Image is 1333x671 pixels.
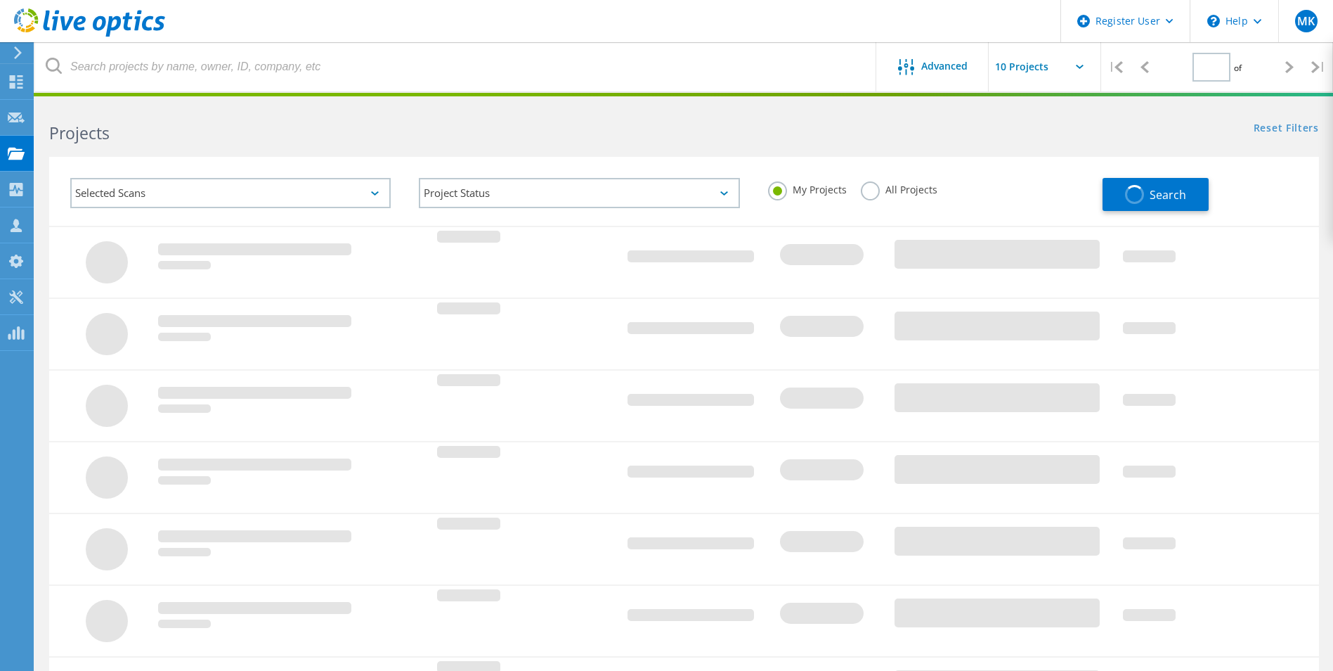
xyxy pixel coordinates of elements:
[14,30,165,39] a: Live Optics Dashboard
[861,181,937,195] label: All Projects
[1234,62,1242,74] span: of
[1101,42,1130,92] div: |
[1254,123,1319,135] a: Reset Filters
[419,178,739,208] div: Project Status
[768,181,847,195] label: My Projects
[35,42,877,91] input: Search projects by name, owner, ID, company, etc
[49,122,110,144] b: Projects
[1150,187,1186,203] span: Search
[1297,15,1315,27] span: MK
[921,61,968,71] span: Advanced
[1304,42,1333,92] div: |
[1103,178,1209,211] button: Search
[70,178,391,208] div: Selected Scans
[1207,15,1220,27] svg: \n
